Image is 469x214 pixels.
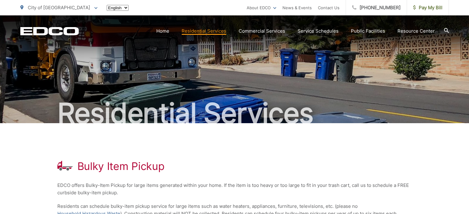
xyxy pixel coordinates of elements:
[28,5,90,10] span: City of [GEOGRAPHIC_DATA]
[107,5,129,11] select: Select a language
[298,27,339,35] a: Service Schedules
[57,182,412,196] p: EDCO offers Bulky-Item Pickup for large items generated within your home. If the item is too heav...
[318,4,339,11] a: Contact Us
[182,27,226,35] a: Residential Services
[413,4,442,11] span: Pay My Bill
[77,160,165,172] h1: Bulky Item Pickup
[247,4,276,11] a: About EDCO
[20,98,449,129] h2: Residential Services
[20,27,79,35] a: EDCD logo. Return to the homepage.
[282,4,312,11] a: News & Events
[156,27,169,35] a: Home
[397,27,435,35] a: Resource Center
[239,27,285,35] a: Commercial Services
[351,27,385,35] a: Public Facilities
